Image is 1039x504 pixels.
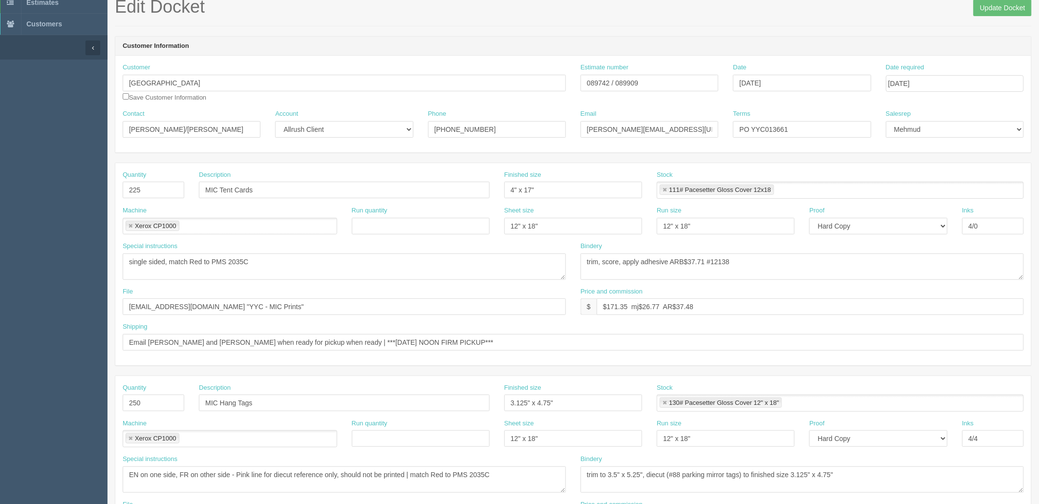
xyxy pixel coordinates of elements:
textarea: trim, score, apply adhesive ARB$37.71 #12138 [581,253,1024,280]
label: Finished size [504,170,541,180]
label: Quantity [123,170,146,180]
label: Bindery [581,242,602,251]
label: File [123,287,133,296]
header: Customer Information [115,37,1031,56]
label: Stock [657,383,673,393]
label: Special instructions [123,242,177,251]
div: 111# Pacesetter Gloss Cover 12x18 [669,187,771,193]
label: Shipping [123,322,148,332]
label: Finished size [504,383,541,393]
div: $ [581,298,597,315]
label: Account [275,109,298,119]
label: Terms [733,109,750,119]
label: Contact [123,109,145,119]
label: Description [199,383,231,393]
label: Phone [428,109,447,119]
label: Run size [657,206,682,215]
label: Run quantity [352,419,388,428]
label: Inks [962,419,974,428]
label: Machine [123,206,147,215]
label: Quantity [123,383,146,393]
label: Inks [962,206,974,215]
div: Save Customer Information [123,63,566,102]
textarea: trim to 3.5" x 5.25", diecut (#88 parking mirror tags) to finished size 3.125" x 4.75" [581,466,1024,493]
label: Stock [657,170,673,180]
span: Customers [26,20,62,28]
label: Customer [123,63,150,72]
div: Xerox CP1000 [135,223,176,229]
div: 130# Pacesetter Gloss Cover 12" x 18" [669,399,779,406]
label: Run quantity [352,206,388,215]
label: Date [733,63,746,72]
label: Proof [809,206,824,215]
label: Sheet size [504,206,534,215]
label: Special instructions [123,455,177,464]
input: Enter customer name [123,75,566,91]
label: Sheet size [504,419,534,428]
label: Bindery [581,455,602,464]
label: Estimate number [581,63,628,72]
label: Machine [123,419,147,428]
label: Date required [886,63,925,72]
textarea: EN on one side, FR on other side - Pink line for diecut reference only, should not be printed | m... [123,466,566,493]
label: Description [199,170,231,180]
label: Proof [809,419,824,428]
label: Price and commission [581,287,643,296]
label: Email [581,109,597,119]
label: Run size [657,419,682,428]
label: Salesrep [886,109,911,119]
textarea: single sided, match Red to PMS 2035C [123,253,566,280]
div: Xerox CP1000 [135,435,176,441]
